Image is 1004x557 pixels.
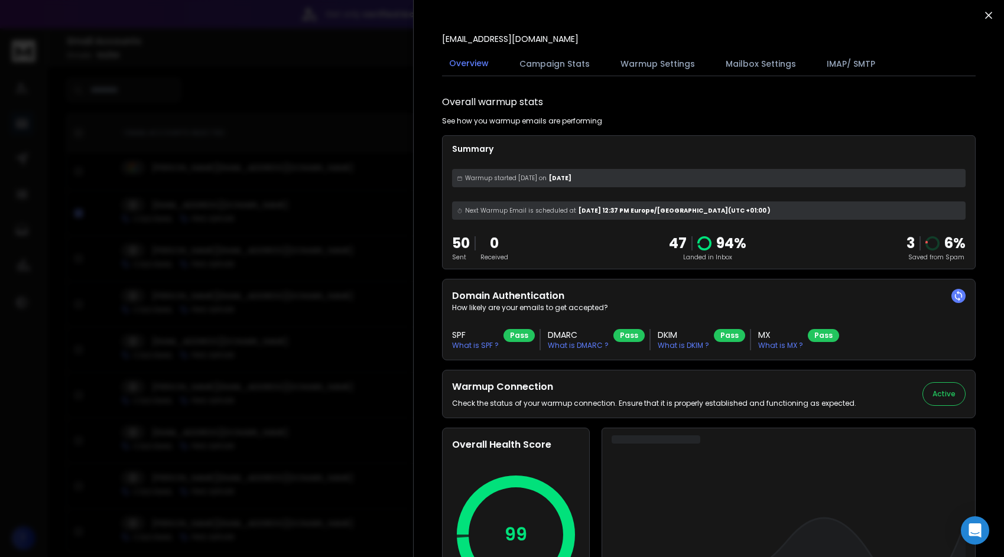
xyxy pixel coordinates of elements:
[442,116,602,126] p: See how you warmup emails are performing
[758,329,803,341] h3: MX
[452,289,966,303] h2: Domain Authentication
[548,341,609,350] p: What is DMARC ?
[465,206,576,215] span: Next Warmup Email is scheduled at
[808,329,839,342] div: Pass
[658,329,709,341] h3: DKIM
[442,33,579,45] p: [EMAIL_ADDRESS][DOMAIN_NAME]
[758,341,803,350] p: What is MX ?
[658,341,709,350] p: What is DKIM ?
[452,341,499,350] p: What is SPF ?
[452,143,966,155] p: Summary
[452,329,499,341] h3: SPF
[719,51,803,77] button: Mailbox Settings
[906,253,966,262] p: Saved from Spam
[480,253,508,262] p: Received
[452,253,470,262] p: Sent
[906,233,915,253] strong: 3
[452,303,966,312] p: How likely are your emails to get accepted?
[512,51,597,77] button: Campaign Stats
[714,329,745,342] div: Pass
[613,51,702,77] button: Warmup Settings
[961,516,989,545] div: Open Intercom Messenger
[944,234,966,253] p: 6 %
[452,399,856,408] p: Check the status of your warmup connection. Ensure that it is properly established and functionin...
[505,524,527,545] p: 99
[716,234,746,253] p: 94 %
[503,329,535,342] div: Pass
[548,329,609,341] h3: DMARC
[452,234,470,253] p: 50
[480,234,508,253] p: 0
[820,51,882,77] button: IMAP/ SMTP
[465,174,547,183] span: Warmup started [DATE] on
[442,50,496,77] button: Overview
[669,234,687,253] p: 47
[452,169,966,187] div: [DATE]
[452,201,966,220] div: [DATE] 12:37 PM Europe/[GEOGRAPHIC_DATA] (UTC +01:00 )
[442,95,543,109] h1: Overall warmup stats
[922,382,966,406] button: Active
[452,438,580,452] h2: Overall Health Score
[452,380,856,394] h2: Warmup Connection
[669,253,746,262] p: Landed in Inbox
[613,329,645,342] div: Pass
